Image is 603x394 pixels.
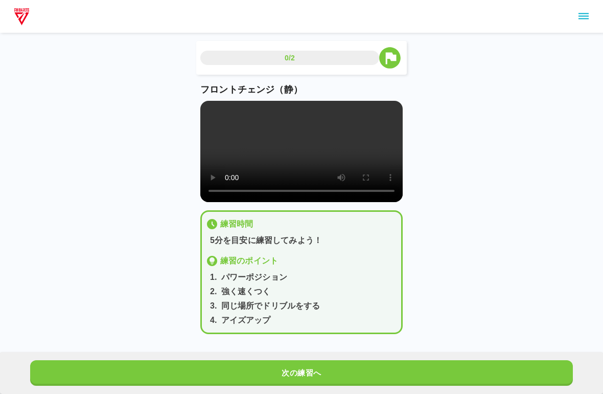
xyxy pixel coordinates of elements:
[30,360,573,386] button: 次の練習へ
[210,300,217,312] p: 3 .
[285,53,295,63] p: 0/2
[200,83,403,97] p: フロントチェンジ（静）
[575,8,592,25] button: sidemenu
[210,271,217,283] p: 1 .
[220,218,253,230] p: 練習時間
[221,300,320,312] p: 同じ場所でドリブルをする
[210,286,217,298] p: 2 .
[12,6,31,27] img: dummy
[221,271,287,283] p: パワーポジション
[210,314,217,326] p: 4 .
[221,314,271,326] p: アイズアップ
[220,255,278,267] p: 練習のポイント
[210,234,397,247] p: 5分を目安に練習してみよう！
[221,286,271,298] p: 強く速くつく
